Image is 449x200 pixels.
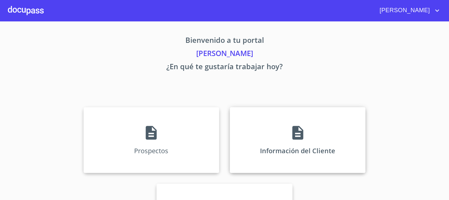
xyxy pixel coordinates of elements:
p: Bienvenido a tu portal [22,35,427,48]
p: Información del Cliente [260,146,335,155]
p: ¿En qué te gustaría trabajar hoy? [22,61,427,74]
span: [PERSON_NAME] [375,5,433,16]
p: Prospectos [134,146,168,155]
button: account of current user [375,5,441,16]
p: [PERSON_NAME] [22,48,427,61]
